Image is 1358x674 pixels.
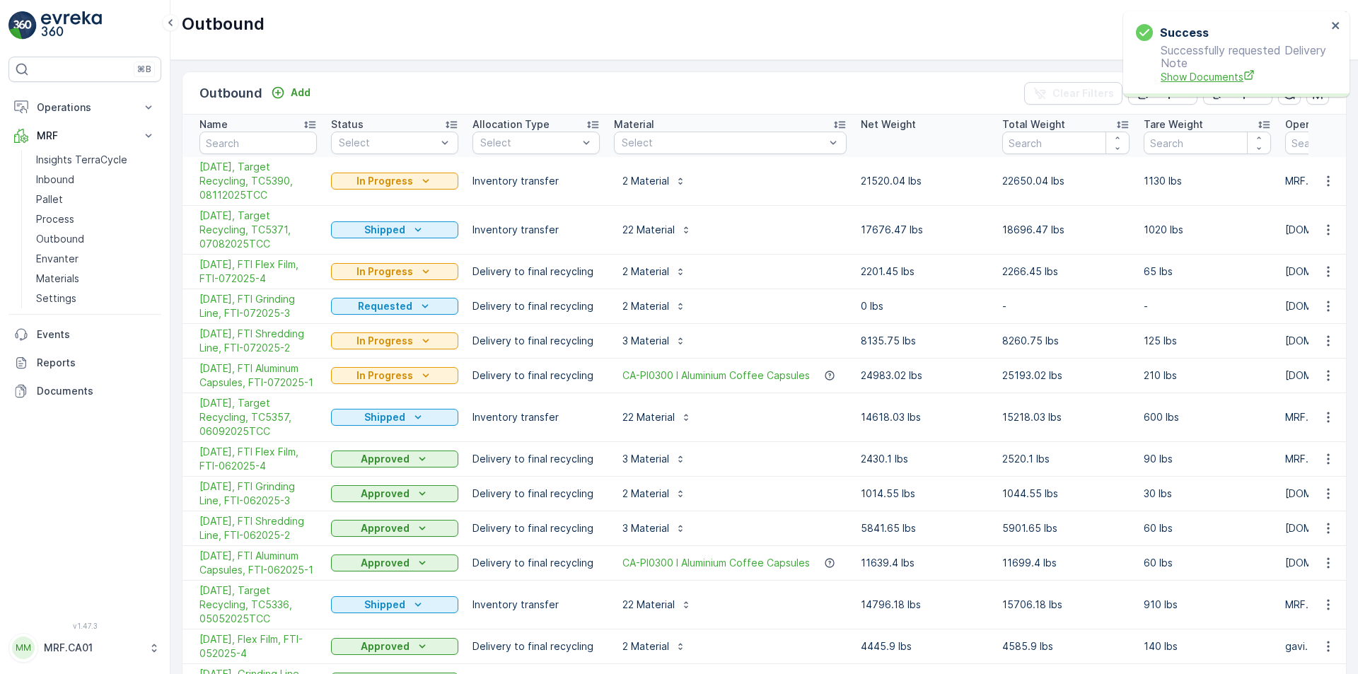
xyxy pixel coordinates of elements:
td: Delivery to final recycling [465,255,607,289]
p: 210 lbs [1144,368,1271,383]
p: 90 lbs [1144,452,1271,466]
a: 08/11/25, Target Recycling, TC5390, 08112025TCC [199,160,317,202]
p: Operations [37,100,133,115]
button: Approved [331,638,458,655]
p: MRF.CA01 [44,641,141,655]
a: Envanter [30,249,161,269]
div: MM [12,637,35,659]
p: Operator [1285,117,1329,132]
button: Approved [331,554,458,571]
p: 3 Material [622,334,669,348]
p: 2 Material [622,299,669,313]
p: Approved [361,521,410,535]
p: MRF [37,129,133,143]
button: 22 Material [614,219,700,241]
td: Delivery to final recycling [465,511,607,546]
p: Process [36,212,74,226]
p: 1044.55 lbs [1002,487,1130,501]
td: Inventory transfer [465,206,607,255]
p: 0 lbs [861,299,988,313]
p: Documents [37,384,156,398]
td: Delivery to final recycling [465,546,607,581]
button: close [1331,20,1341,33]
p: Allocation Type [472,117,550,132]
p: In Progress [356,174,413,188]
p: Inbound [36,173,74,187]
input: Search [199,132,317,154]
a: 06/09/25, Target Recycling, TC5357, 06092025TCC [199,396,317,438]
button: 3 Material [614,517,695,540]
button: 2 Material [614,260,695,283]
p: 910 lbs [1144,598,1271,612]
a: 05/05/25, Target Recycling, TC5336, 05052025TCC [199,583,317,626]
p: In Progress [356,265,413,279]
p: 18696.47 lbs [1002,223,1130,237]
button: 22 Material [614,593,700,616]
p: Tare Weight [1144,117,1203,132]
p: 14618.03 lbs [861,410,988,424]
p: Pallet [36,192,63,207]
button: Shipped [331,221,458,238]
p: 4445.9 lbs [861,639,988,653]
p: 600 lbs [1144,410,1271,424]
p: - [1002,299,1130,313]
p: Total Weight [1002,117,1065,132]
p: 22 Material [622,223,675,237]
span: [DATE], Target Recycling, TC5357, 06092025TCC [199,396,317,438]
p: Approved [361,639,410,653]
a: Outbound [30,229,161,249]
p: 14796.18 lbs [861,598,988,612]
p: 1020 lbs [1144,223,1271,237]
p: Approved [361,452,410,466]
p: In Progress [356,368,413,383]
a: 06/01/25, FTI Shredding Line, FTI-062025-2 [199,514,317,542]
p: In Progress [356,334,413,348]
p: Outbound [36,232,84,246]
span: [DATE], FTI Shredding Line, FTI-062025-2 [199,514,317,542]
p: Select [339,136,436,150]
a: Inbound [30,170,161,190]
td: Delivery to final recycling [465,359,607,393]
a: 07/01/25, FTI Flex Film, FTI-072025-4 [199,257,317,286]
p: Net Weight [861,117,916,132]
button: Approved [331,520,458,537]
p: 1130 lbs [1144,174,1271,188]
p: 15706.18 lbs [1002,598,1130,612]
span: [DATE], FTI Flex Film, FTI-072025-4 [199,257,317,286]
button: Requested [331,298,458,315]
p: 125 lbs [1144,334,1271,348]
a: Insights TerraCycle [30,150,161,170]
p: 2 Material [622,639,669,653]
p: Reports [37,356,156,370]
p: 1014.55 lbs [861,487,988,501]
button: In Progress [331,332,458,349]
h3: Success [1160,24,1209,41]
a: Pallet [30,190,161,209]
p: Outbound [199,83,262,103]
a: CA-PI0300 I Aluminium Coffee Capsules [622,556,810,570]
p: Clear Filters [1052,86,1114,100]
p: 22 Material [622,410,675,424]
p: 2430.1 lbs [861,452,988,466]
p: 65 lbs [1144,265,1271,279]
p: 2 Material [622,265,669,279]
span: [DATE], Flex Film, FTI-052025-4 [199,632,317,661]
p: 30 lbs [1144,487,1271,501]
p: Approved [361,487,410,501]
span: v 1.47.3 [8,622,161,630]
button: MMMRF.CA01 [8,633,161,663]
span: [DATE], FTI Flex Film, FTI-062025-4 [199,445,317,473]
p: 5841.65 lbs [861,521,988,535]
p: 2201.45 lbs [861,265,988,279]
img: logo [8,11,37,40]
a: CA-PI0300 I Aluminium Coffee Capsules [622,368,810,383]
p: 2520.1 lbs [1002,452,1130,466]
a: 06/01/25, FTI Aluminum Capsules, FTI-062025-1 [199,549,317,577]
button: MRF [8,122,161,150]
a: 06/01/25, FTI Grinding Line, FTI-062025-3 [199,480,317,508]
button: In Progress [331,367,458,384]
button: 22 Material [614,406,700,429]
p: 3 Material [622,521,669,535]
p: Settings [36,291,76,306]
span: [DATE], FTI Grinding Line, FTI-062025-3 [199,480,317,508]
